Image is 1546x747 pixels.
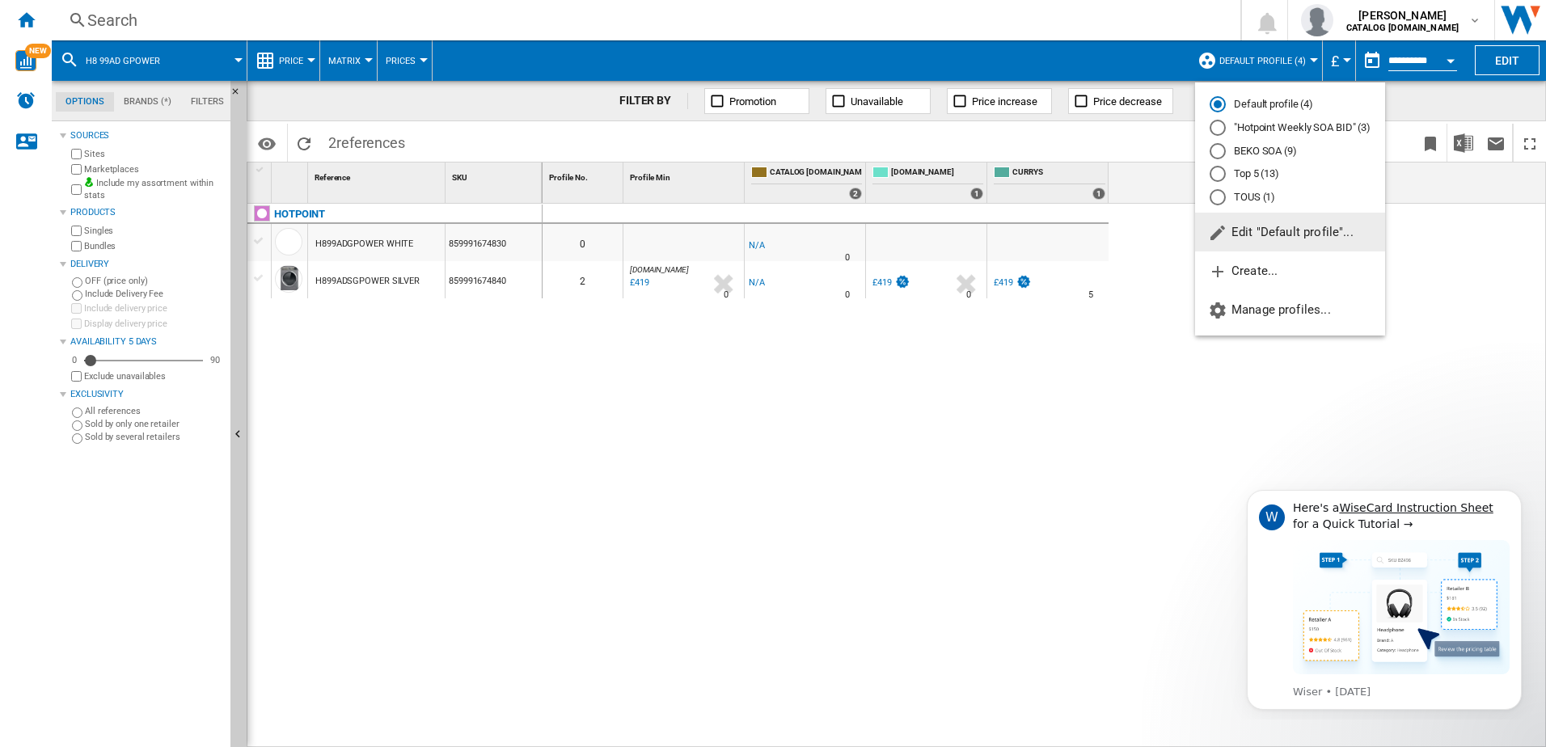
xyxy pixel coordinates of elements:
span: Edit "Default profile"... [1208,225,1354,239]
md-radio-button: BEKO SOA (9) [1210,143,1371,158]
iframe: Intercom notifications message [1223,475,1546,720]
md-radio-button: TOUS (1) [1210,190,1371,205]
span: Create... [1208,264,1278,278]
md-radio-button: Default profile (4) [1210,97,1371,112]
span: Manage profiles... [1208,302,1331,317]
md-radio-button: Top 5 (13) [1210,167,1371,182]
md-radio-button: "Hotpoint Weekly SOA BID" (3) [1210,120,1371,136]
